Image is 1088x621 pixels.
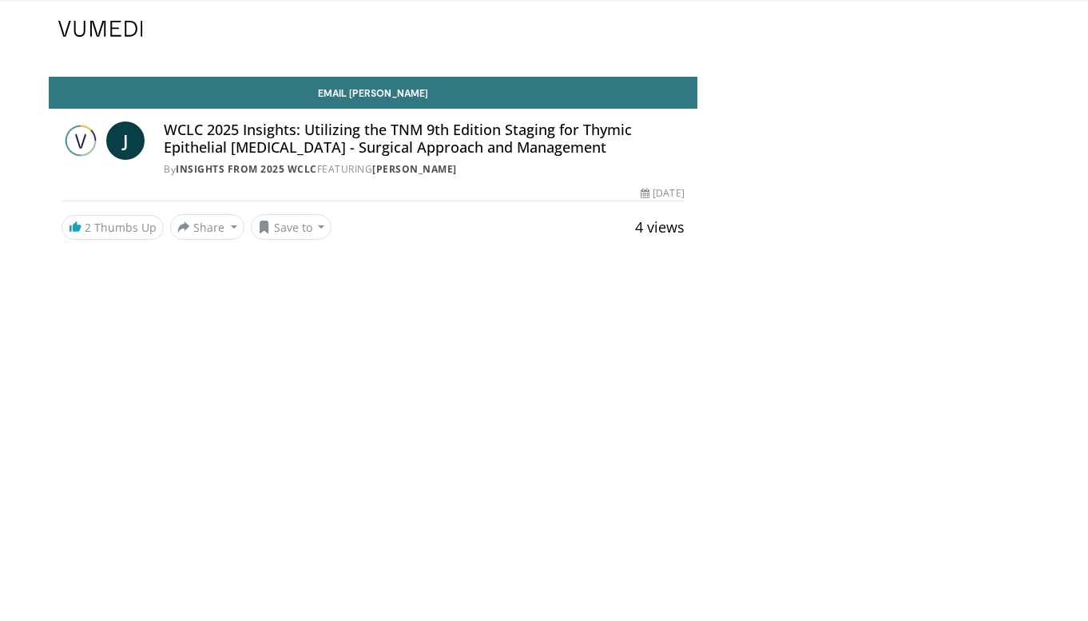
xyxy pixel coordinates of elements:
div: [DATE] [641,186,684,201]
img: Insights from 2025 WCLC [62,121,100,160]
img: VuMedi Logo [58,21,143,37]
a: 2 Thumbs Up [62,215,164,240]
button: Save to [251,214,332,240]
button: Share [170,214,244,240]
span: 4 views [635,217,685,237]
h4: WCLC 2025 Insights: Utilizing the TNM 9th Edition Staging for Thymic Epithelial [MEDICAL_DATA] - ... [164,121,685,156]
a: [PERSON_NAME] [372,162,457,176]
a: Email [PERSON_NAME] [49,77,697,109]
div: By FEATURING [164,162,685,177]
a: Insights from 2025 WCLC [176,162,317,176]
a: J [106,121,145,160]
span: 2 [85,220,91,235]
